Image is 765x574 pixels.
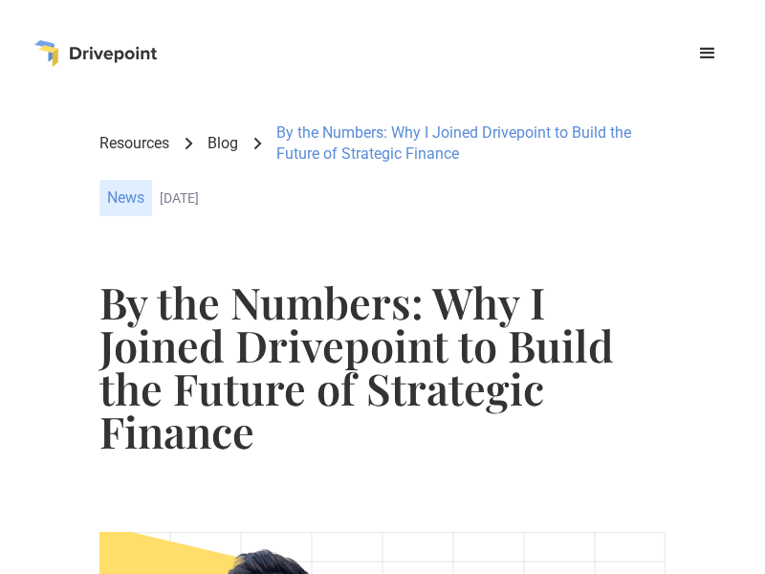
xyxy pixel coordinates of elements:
div: menu [685,31,731,77]
div: [DATE] [160,190,666,207]
h1: By the Numbers: Why I Joined Drivepoint to Build the Future of Strategic Finance [99,280,666,453]
a: Resources [99,133,169,154]
div: News [99,180,152,216]
a: Blog [208,133,238,154]
a: home [34,40,157,67]
div: By the Numbers: Why I Joined Drivepoint to Build the Future of Strategic Finance [276,122,666,165]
